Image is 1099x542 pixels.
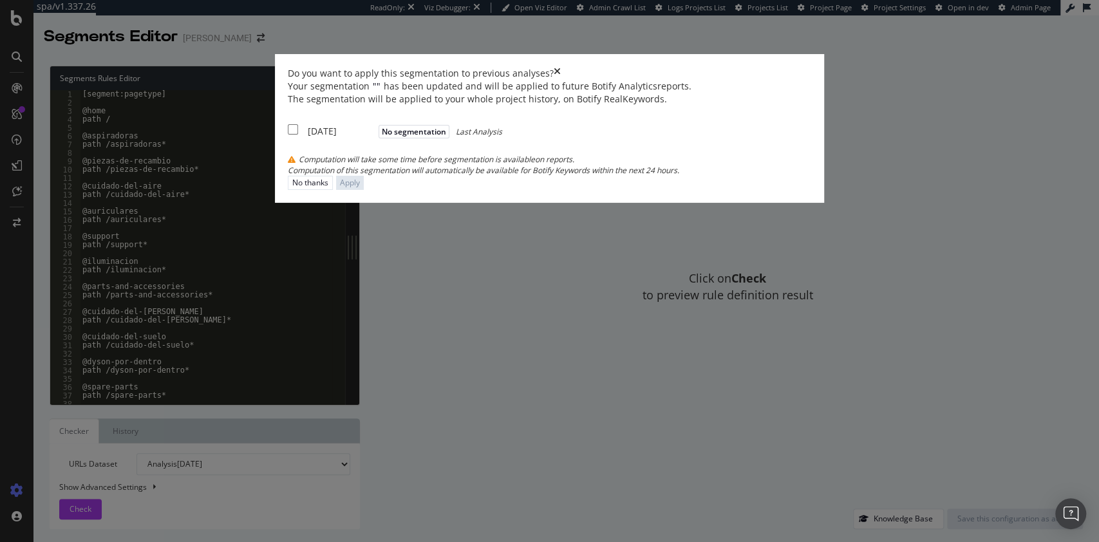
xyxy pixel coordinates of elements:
[288,67,554,80] div: Do you want to apply this segmentation to previous analyses?
[299,154,574,165] span: Computation will take some time before segmentation is available on reports.
[288,80,812,106] div: Your segmentation has been updated and will be applied to future Botify Analytics reports.
[379,125,449,138] span: No segmentation
[340,177,360,188] div: Apply
[308,125,375,138] div: [DATE]
[554,67,561,80] div: times
[288,93,812,106] div: The segmentation will be applied to your whole project history, on Botify RealKeywords.
[1055,498,1086,529] div: Open Intercom Messenger
[288,176,333,189] button: No thanks
[275,54,825,202] div: modal
[292,177,328,188] div: No thanks
[288,165,812,176] div: Computation of this segmentation will automatically be available for Botify Keywords within the n...
[373,80,380,92] span: " "
[336,176,364,189] button: Apply
[456,126,502,137] span: Last Analysis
